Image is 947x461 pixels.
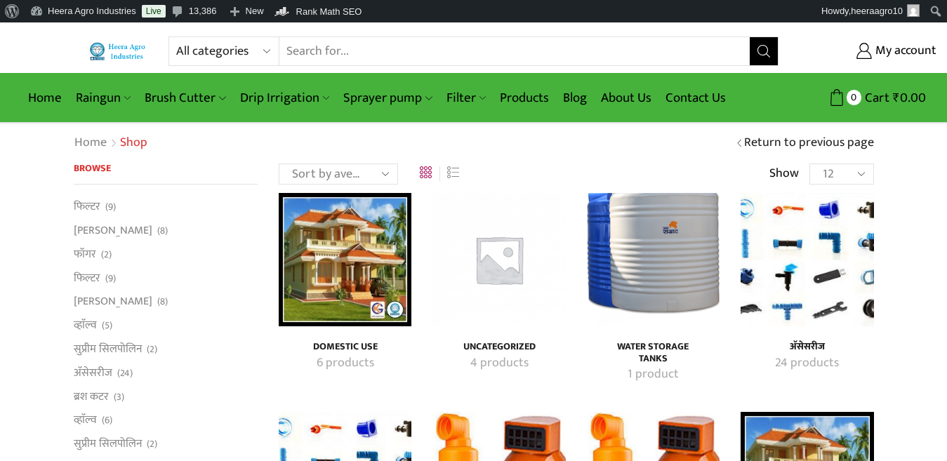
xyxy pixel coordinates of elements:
a: Home [21,81,69,114]
a: Visit product category अ‍ॅसेसरीज [741,193,873,326]
span: (9) [105,200,116,214]
a: Visit product category अ‍ॅसेसरीज [756,354,858,373]
img: Domestic Use [279,193,411,326]
img: Water Storage Tanks [587,193,720,326]
h4: Uncategorized [448,341,550,353]
span: Cart [861,88,889,107]
a: फिल्टर [74,266,100,290]
a: Sprayer pump [336,81,439,114]
span: (8) [157,224,168,238]
span: (24) [117,366,133,380]
span: (5) [102,319,112,333]
span: (3) [114,390,124,404]
a: सुप्रीम सिलपोलिन [74,337,142,361]
span: My account [872,42,936,60]
a: Visit product category Water Storage Tanks [602,341,704,365]
a: Blog [556,81,594,114]
span: (8) [157,295,168,309]
h4: Domestic Use [294,341,396,353]
a: Visit product category Uncategorized [448,354,550,373]
mark: 1 product [628,366,679,384]
a: अ‍ॅसेसरीज [74,361,112,385]
a: [PERSON_NAME] [74,290,152,314]
a: Products [493,81,556,114]
h4: अ‍ॅसेसरीज [756,341,858,353]
a: Drip Irrigation [233,81,336,114]
a: 0 Cart ₹0.00 [793,85,926,111]
a: Contact Us [658,81,733,114]
a: [PERSON_NAME] [74,219,152,243]
a: Filter [439,81,493,114]
a: फॉगर [74,242,96,266]
span: (9) [105,272,116,286]
span: ₹ [893,87,900,109]
span: 0 [847,90,861,105]
img: Uncategorized [432,193,565,326]
a: व्हाॅल्व [74,408,97,432]
a: Raingun [69,81,138,114]
img: अ‍ॅसेसरीज [741,193,873,326]
a: सुप्रीम सिलपोलिन [74,432,142,456]
a: Visit product category अ‍ॅसेसरीज [756,341,858,353]
a: About Us [594,81,658,114]
select: Shop order [279,163,398,185]
nav: Breadcrumb [74,134,147,152]
mark: 24 products [775,354,839,373]
h1: Shop [120,135,147,151]
a: Return to previous page [744,134,874,152]
a: व्हाॅल्व [74,314,97,338]
span: (2) [101,248,112,262]
h4: Water Storage Tanks [602,341,704,365]
a: Visit product category Domestic Use [279,193,411,326]
span: Show [769,165,799,183]
span: (6) [102,413,112,427]
button: Search button [750,37,778,65]
a: ब्रश कटर [74,385,109,408]
span: heeraagro10 [851,6,903,16]
bdi: 0.00 [893,87,926,109]
a: My account [800,39,936,64]
a: Visit product category Water Storage Tanks [602,366,704,384]
mark: 6 products [317,354,374,373]
a: Home [74,134,107,152]
a: Visit product category Domestic Use [294,354,396,373]
span: Browse [74,160,111,176]
a: Visit product category Uncategorized [448,341,550,353]
a: Visit product category Uncategorized [432,193,565,326]
a: फिल्टर [74,199,100,218]
span: (2) [147,342,157,356]
mark: 4 products [470,354,529,373]
span: Rank Math SEO [296,6,362,17]
a: Visit product category Water Storage Tanks [587,193,720,326]
a: Visit product category Domestic Use [294,341,396,353]
a: Brush Cutter [138,81,232,114]
span: (2) [147,437,157,451]
a: Live [142,5,166,18]
input: Search for... [279,37,750,65]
